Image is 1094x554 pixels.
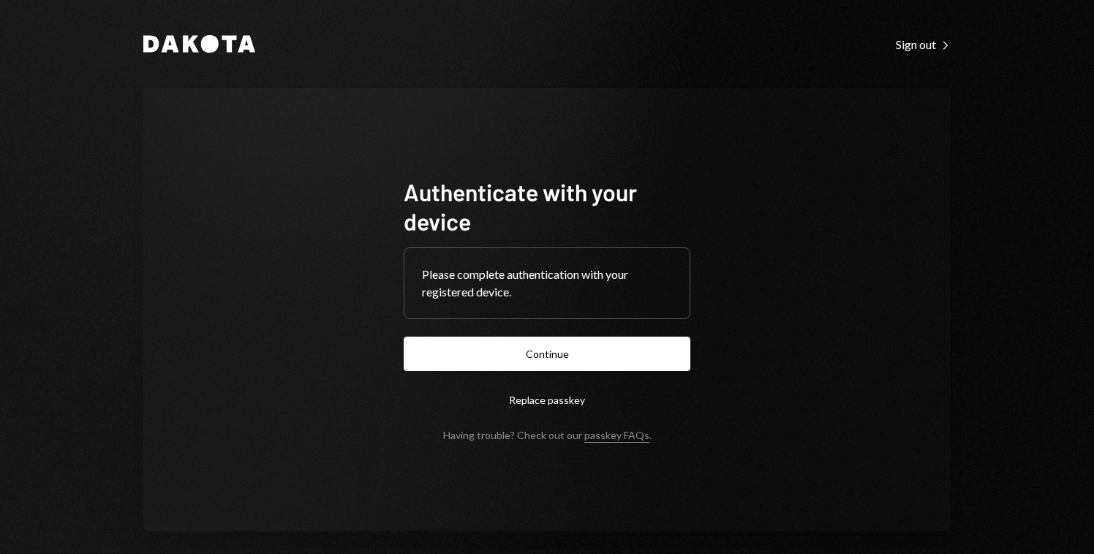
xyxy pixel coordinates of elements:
a: Sign out [896,36,951,52]
button: Continue [404,337,690,371]
a: passkey FAQs [584,429,649,443]
div: Having trouble? Check out our . [443,429,652,441]
div: Please complete authentication with your registered device. [422,266,672,301]
h1: Authenticate with your device [404,177,690,236]
button: Replace passkey [404,383,690,417]
div: Sign out [896,37,951,52]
